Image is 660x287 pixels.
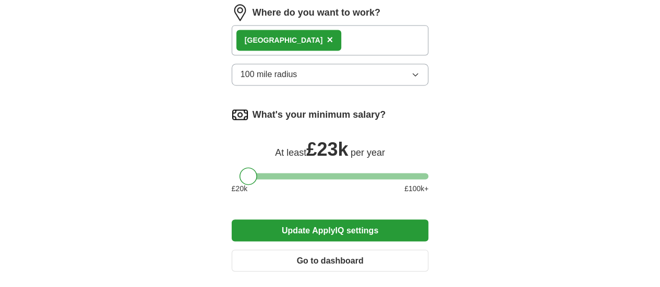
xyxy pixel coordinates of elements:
div: [GEOGRAPHIC_DATA] [245,35,323,46]
span: 100 mile radius [241,68,297,81]
label: What's your minimum salary? [253,108,386,122]
span: £ 23k [306,139,348,160]
button: × [327,32,333,48]
span: × [327,34,333,45]
img: salary.png [232,106,248,123]
button: 100 mile radius [232,64,429,85]
button: Update ApplyIQ settings [232,219,429,241]
span: £ 20 k [232,183,247,194]
img: location.png [232,4,248,21]
label: Where do you want to work? [253,6,380,20]
button: Go to dashboard [232,249,429,271]
span: per year [351,147,385,158]
span: £ 100 k+ [404,183,428,194]
span: At least [275,147,306,158]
